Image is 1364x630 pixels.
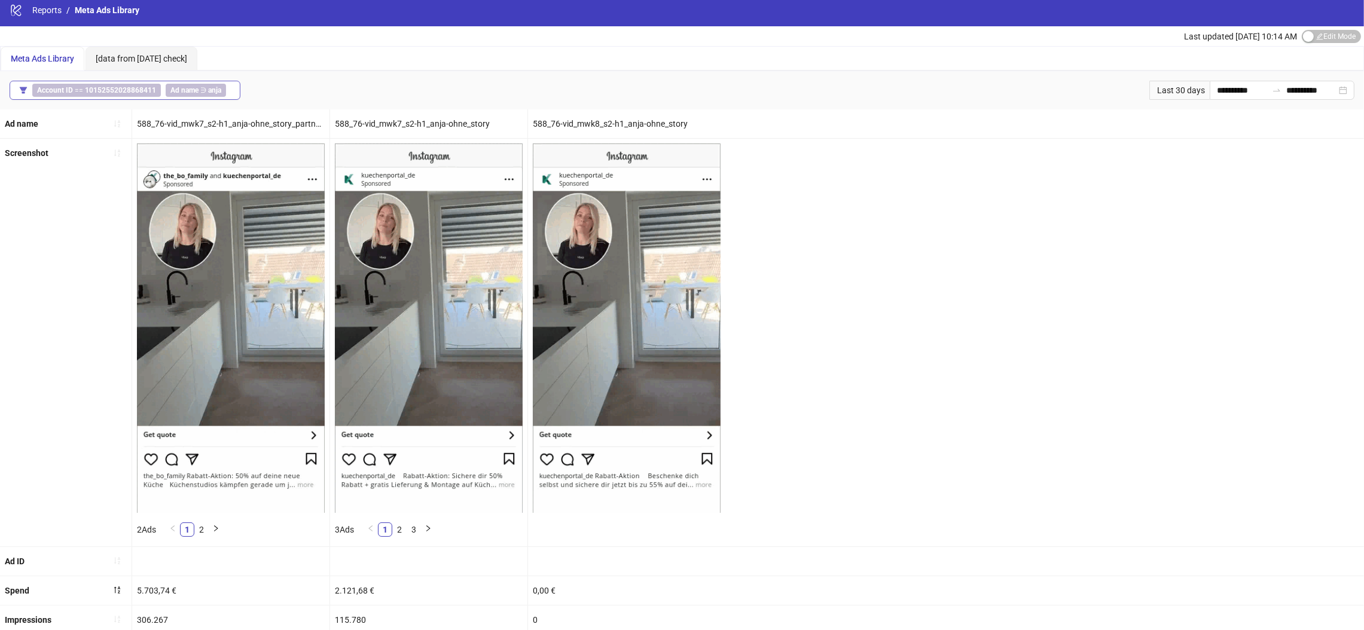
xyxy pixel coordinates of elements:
span: ∋ [166,84,226,97]
span: filter [19,86,28,94]
span: sort-ascending [113,120,121,128]
button: left [166,522,180,537]
img: Screenshot 6815920243261 [533,143,721,512]
a: 3 [407,523,420,536]
div: 5.703,74 € [132,576,329,605]
b: Ad name [170,86,199,94]
span: left [367,525,374,532]
b: Ad name [5,119,38,129]
div: 588_76-vid_mwk7_s2-h1_anja-ohne_story_partnership [132,109,329,138]
span: == [32,84,161,97]
img: Screenshot 6868578026261 [137,143,325,512]
span: sort-ascending [113,556,121,565]
span: Last updated [DATE] 10:14 AM [1184,32,1297,41]
div: 588_76-vid_mwk8_s2-h1_anja-ohne_story [528,109,725,138]
b: anja [208,86,221,94]
a: 2 [393,523,406,536]
a: Reports [30,4,64,17]
div: 2.121,68 € [330,576,527,605]
li: Previous Page [166,522,180,537]
b: Account ID [37,86,73,94]
div: 588_76-vid_mwk7_s2-h1_anja-ohne_story [330,109,527,138]
b: 10152552028868411 [85,86,156,94]
button: left [364,522,378,537]
span: right [425,525,432,532]
span: Meta Ads Library [75,5,139,15]
li: Next Page [209,522,223,537]
div: Last 30 days [1149,81,1210,100]
li: 2 [194,522,209,537]
button: Account ID == 10152552028868411Ad name ∋ anja [10,81,240,100]
img: Screenshot 6851193972061 [335,143,523,512]
li: 2 [392,522,407,537]
li: / [66,4,70,17]
span: sort-ascending [113,615,121,623]
a: 1 [181,523,194,536]
span: sort-ascending [113,149,121,157]
span: left [169,525,176,532]
li: Next Page [421,522,435,537]
button: right [209,522,223,537]
li: 1 [180,522,194,537]
span: swap-right [1272,85,1281,95]
span: [data from [DATE] check] [96,54,187,63]
a: 1 [379,523,392,536]
div: 0,00 € [528,576,725,605]
span: 2 Ads [137,525,156,534]
b: Screenshot [5,148,48,158]
span: Meta Ads Library [11,54,74,63]
span: to [1272,85,1281,95]
li: Previous Page [364,522,378,537]
b: Spend [5,586,29,595]
b: Ad ID [5,556,25,566]
span: sort-descending [113,586,121,594]
li: 1 [378,522,392,537]
span: right [212,525,219,532]
span: 3 Ads [335,525,354,534]
b: Impressions [5,615,51,625]
a: 2 [195,523,208,536]
button: right [421,522,435,537]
